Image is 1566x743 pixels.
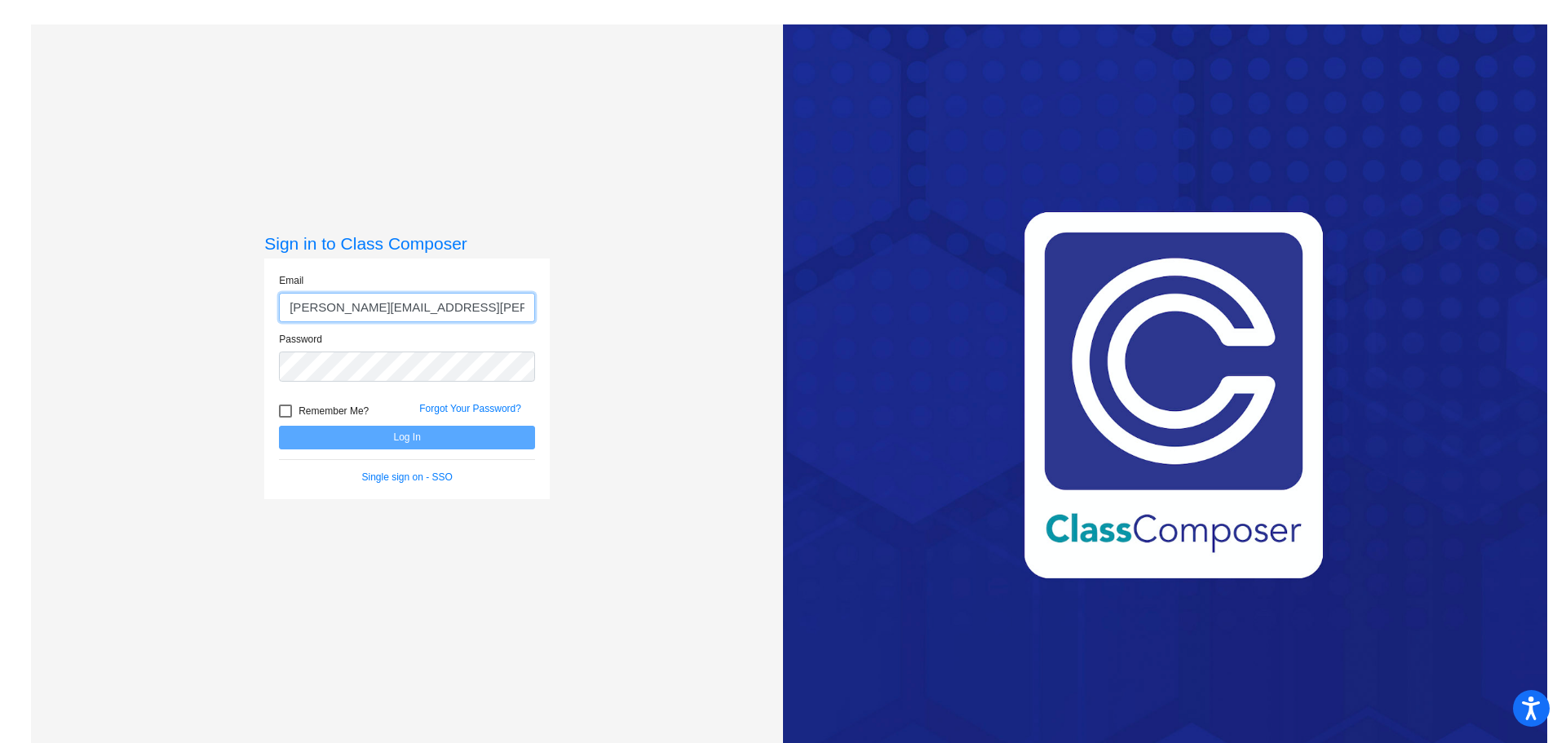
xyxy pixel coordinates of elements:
[279,332,322,347] label: Password
[279,273,303,288] label: Email
[264,233,550,254] h3: Sign in to Class Composer
[362,471,453,483] a: Single sign on - SSO
[279,426,535,449] button: Log In
[299,401,369,421] span: Remember Me?
[419,403,521,414] a: Forgot Your Password?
